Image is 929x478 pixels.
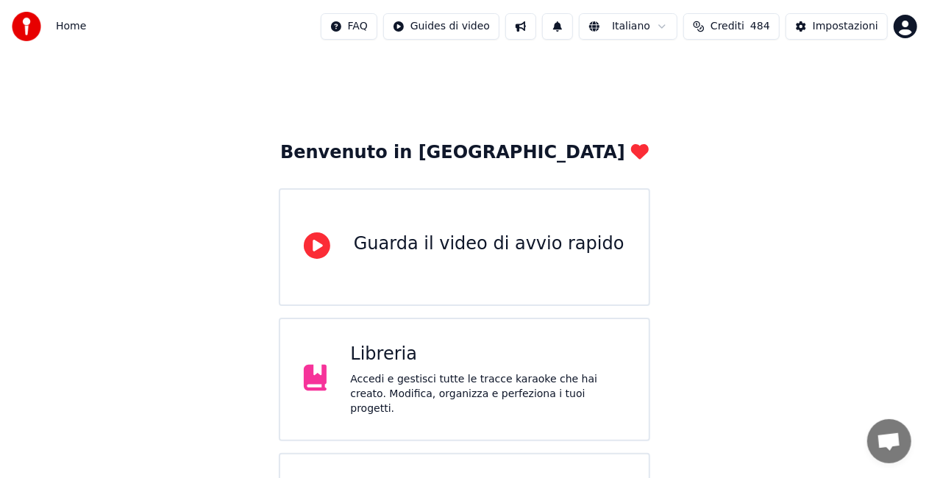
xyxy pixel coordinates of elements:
div: Accedi e gestisci tutte le tracce karaoke che hai creato. Modifica, organizza e perfeziona i tuoi... [350,372,625,416]
div: Impostazioni [813,19,878,34]
button: FAQ [321,13,377,40]
span: Crediti [711,19,744,34]
button: Crediti484 [683,13,780,40]
img: youka [12,12,41,41]
span: 484 [750,19,770,34]
button: Guides di video [383,13,499,40]
div: Benvenuto in [GEOGRAPHIC_DATA] [280,141,649,165]
span: Home [56,19,86,34]
div: Libreria [350,343,625,366]
nav: breadcrumb [56,19,86,34]
div: Aprire la chat [867,419,911,463]
div: Guarda il video di avvio rapido [354,232,624,256]
button: Impostazioni [786,13,888,40]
